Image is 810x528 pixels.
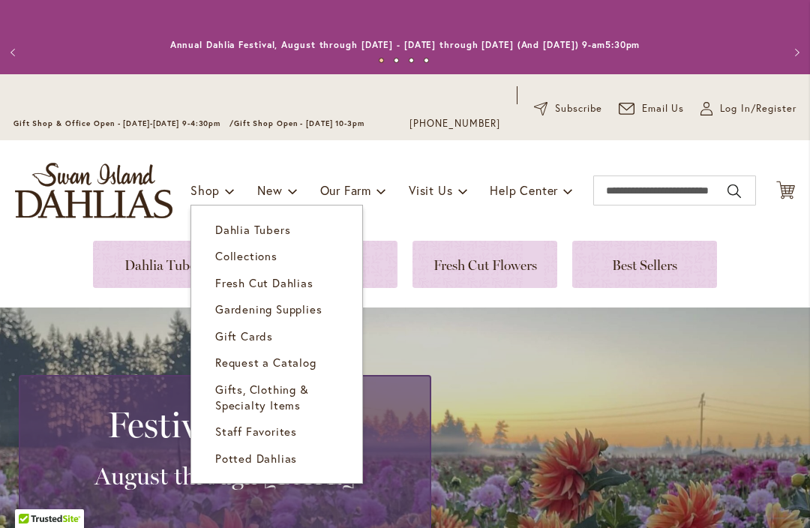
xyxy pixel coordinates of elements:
a: [PHONE_NUMBER] [409,116,500,131]
a: Log In/Register [700,101,796,116]
span: Our Farm [320,182,371,198]
a: Gift Cards [191,323,362,349]
span: Fresh Cut Dahlias [215,275,313,290]
span: Gift Shop Open - [DATE] 10-3pm [234,118,364,128]
button: 3 of 4 [409,58,414,63]
button: Next [780,37,810,67]
span: Visit Us [409,182,452,198]
span: Gift Shop & Office Open - [DATE]-[DATE] 9-4:30pm / [13,118,234,128]
span: Help Center [490,182,558,198]
a: Annual Dahlia Festival, August through [DATE] - [DATE] through [DATE] (And [DATE]) 9-am5:30pm [170,39,640,50]
span: Gifts, Clothing & Specialty Items [215,382,309,412]
span: Email Us [642,101,685,116]
button: 4 of 4 [424,58,429,63]
a: Subscribe [534,101,602,116]
span: Potted Dahlias [215,451,297,466]
span: Subscribe [555,101,602,116]
span: Request a Catalog [215,355,316,370]
span: Staff Favorites [215,424,297,439]
span: New [257,182,282,198]
span: Collections [215,248,277,263]
h3: August through [DATE] [38,461,412,491]
a: Email Us [619,101,685,116]
h2: Festival Special [38,403,412,445]
a: store logo [15,163,172,218]
span: Dahlia Tubers [215,222,290,237]
span: Gardening Supplies [215,301,322,316]
button: 2 of 4 [394,58,399,63]
span: Log In/Register [720,101,796,116]
button: 1 of 4 [379,58,384,63]
span: Shop [190,182,220,198]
